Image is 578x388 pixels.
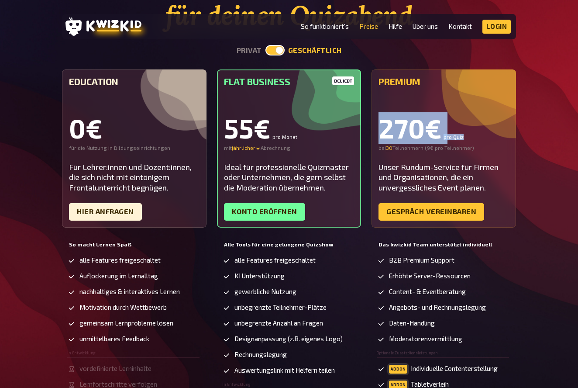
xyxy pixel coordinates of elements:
span: alle Features freigeschaltet [79,256,161,264]
span: Angebots- und Rechnungslegung [389,304,486,311]
span: Moderatorenvermittlung [389,335,462,343]
a: Über uns [413,23,438,30]
span: Rechnungslegung [234,351,287,358]
span: Motivation durch Wettbewerb [79,304,167,311]
span: KI Unterstützung [234,272,285,280]
div: 55€ [224,115,354,141]
a: Hier Anfragen [69,203,142,221]
div: 270€ [378,115,509,141]
span: gemeinsam Lernprobleme lösen [79,319,173,327]
div: Für Lehrer:innen und Dozent:innen, die sich nicht mit eintönigem Frontalunterricht begnügen. [69,162,200,193]
span: Content- & Eventberatung [389,288,466,295]
h5: Premium [378,76,509,87]
span: Auflockerung im Lernalltag [79,272,158,280]
div: mit Abrechnung [224,145,354,152]
div: für die Nutzung in Bildungseinrichtungen [69,145,200,152]
span: unbegrenzte Anzahl an Fragen [234,319,323,327]
div: 0€ [69,115,200,141]
h5: Education [69,76,200,87]
div: bei Teilnehmern ( 9€ pro Teilnehmer ) [378,145,509,152]
h5: Das kwizkid Team unterstützt individuell [378,242,509,248]
a: Gespräch vereinbaren [378,203,484,221]
div: jährlicher [232,145,261,152]
a: Preise [359,23,378,30]
span: vordefinierte Lerninhalte [79,365,151,372]
h5: Alle Tools für eine gelungene Quizshow [224,242,354,248]
span: In Entwicklung [222,382,251,387]
span: nachhaltiges & interaktives Lernen [79,288,180,295]
a: So funktioniert's [301,23,349,30]
span: gewerbliche Nutzung [234,288,296,295]
span: unmittelbares Feedback [79,335,149,343]
span: Designanpassung (z.B. eigenes Logo) [234,335,343,343]
span: Erhöhte Server-Ressourcen [389,272,471,280]
button: privat [237,46,262,55]
span: Individuelle Contenterstellung [389,365,498,374]
span: Daten-Handling [389,319,435,327]
h5: So macht Lernen Spaß [69,242,200,248]
div: Ideal für professionelle Quizmaster oder Unternehmen, die gern selbst die Moderation übernehmen. [224,162,354,193]
small: pro Quiz [444,134,464,139]
a: Kontakt [448,23,472,30]
span: alle Features freigeschaltet [234,256,316,264]
span: Lernfortschritte verfolgen [79,381,157,388]
a: Konto eröffnen [224,203,305,221]
a: Hilfe [389,23,402,30]
span: Optionale Zusatzdiensleistungen [377,351,438,355]
button: geschäftlich [288,46,342,55]
small: pro Monat [272,134,297,139]
span: Auswertungslink mit Helfern teilen [234,367,335,374]
a: Login [482,20,511,34]
span: B2B Premium Support [389,256,454,264]
span: In Entwicklung [67,351,96,355]
input: 0 [386,145,392,152]
h5: Flat Business [224,76,354,87]
div: Unser Rundum-Service für Firmen und Organisationen, die ein unvergessliches Event planen. [378,162,509,193]
span: unbegrenzte Teilnehmer-Plätze [234,304,327,311]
